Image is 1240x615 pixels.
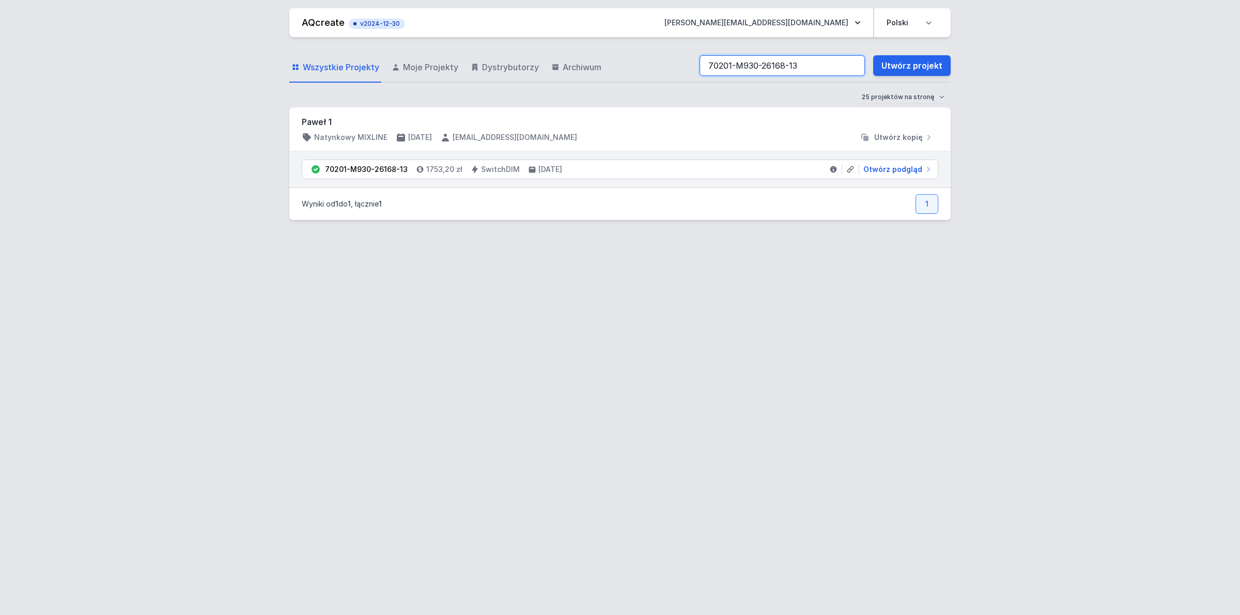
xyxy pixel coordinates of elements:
[302,199,382,209] p: Wyniki od do , łącznie
[538,164,562,175] h4: [DATE]
[469,53,541,83] a: Dystrybutorzy
[426,164,462,175] h4: 1753,20 zł
[874,132,923,143] span: Utwórz kopię
[325,164,408,175] div: 70201-M930-26168-13
[379,199,382,208] span: 1
[863,164,922,175] span: Otwórz podgląd
[656,13,869,32] button: [PERSON_NAME][EMAIL_ADDRESS][DOMAIN_NAME]
[453,132,577,143] h4: [EMAIL_ADDRESS][DOMAIN_NAME]
[549,53,603,83] a: Archiwum
[482,61,539,73] span: Dystrybutorzy
[408,132,432,143] h4: [DATE]
[880,13,938,32] select: Wybierz język
[303,61,379,73] span: Wszystkie Projekty
[335,199,338,208] span: 1
[314,132,388,143] h4: Natynkowy MIXLINE
[348,199,351,208] span: 1
[390,53,460,83] a: Moje Projekty
[563,61,601,73] span: Archiwum
[403,61,458,73] span: Moje Projekty
[354,20,400,28] span: v2024-12-30
[349,17,405,29] button: v2024-12-30
[856,132,938,143] button: Utwórz kopię
[873,55,951,76] a: Utwórz projekt
[700,55,865,76] input: Szukaj wśród projektów i wersji...
[481,164,520,175] h4: SwitchDIM
[289,53,381,83] a: Wszystkie Projekty
[302,17,345,28] a: AQcreate
[302,116,938,128] h3: Paweł 1
[859,164,934,175] a: Otwórz podgląd
[916,194,938,214] a: 1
